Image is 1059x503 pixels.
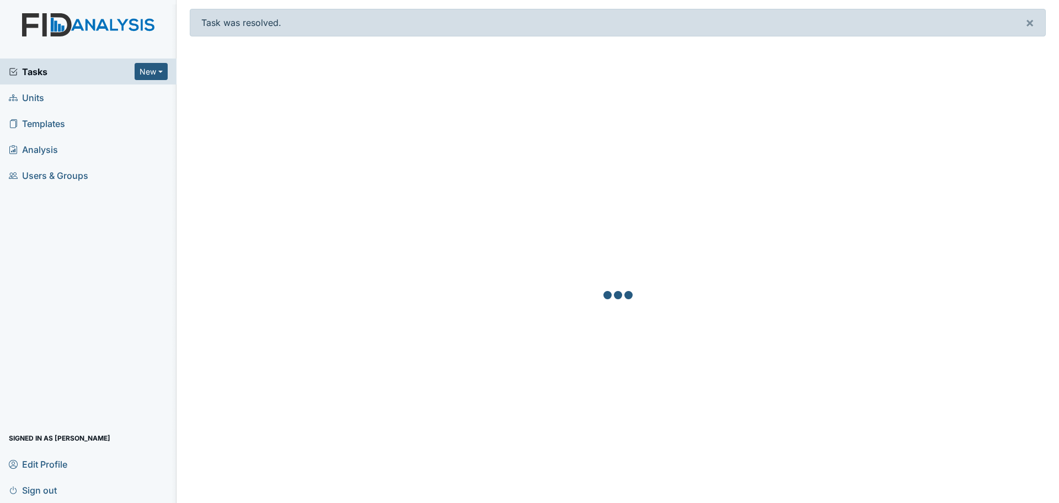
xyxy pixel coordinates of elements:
[9,167,88,184] span: Users & Groups
[9,115,65,132] span: Templates
[9,456,67,473] span: Edit Profile
[190,9,1046,36] div: Task was resolved.
[9,141,58,158] span: Analysis
[135,63,168,80] button: New
[9,430,110,447] span: Signed in as [PERSON_NAME]
[9,481,57,499] span: Sign out
[9,65,135,78] a: Tasks
[1025,14,1034,30] span: ×
[1014,9,1045,36] button: ×
[9,89,44,106] span: Units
